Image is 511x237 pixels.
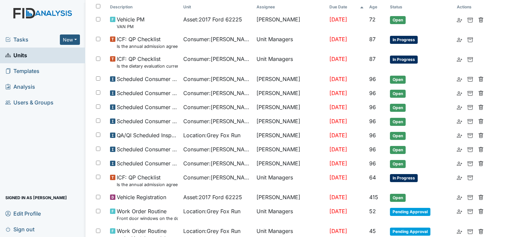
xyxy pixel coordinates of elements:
a: Delete [478,103,484,111]
span: Edit Profile [5,208,41,219]
td: [PERSON_NAME] [254,157,327,171]
span: Open [390,104,406,112]
span: Work Order Routine Front door windows on the door [117,207,178,222]
span: Scheduled Consumer Chart Review [117,103,178,111]
span: [DATE] [329,104,347,110]
span: Analysis [5,82,35,92]
span: 96 [369,146,376,153]
td: [PERSON_NAME] [254,100,327,114]
span: Open [390,160,406,168]
a: Delete [478,193,484,201]
span: Consumer : [PERSON_NAME] [183,89,251,97]
span: 64 [369,174,376,181]
small: Is the annual admission agreement current? (document the date in the comment section) [117,43,178,50]
span: Location : Grey Fox Run [183,207,240,215]
span: [DATE] [329,90,347,96]
th: Actions [454,1,488,13]
span: Pending Approval [390,208,430,216]
span: Open [390,118,406,126]
a: Archive [468,207,473,215]
span: [DATE] [329,56,347,62]
span: 96 [369,90,376,96]
th: Toggle SortBy [181,1,254,13]
span: Consumer : [PERSON_NAME] [183,55,251,63]
span: Vehicle PM VAN PM [117,15,144,30]
td: Unit Managers [254,52,327,72]
a: Delete [478,15,484,23]
span: [DATE] [329,76,347,82]
span: [DATE] [329,228,347,234]
span: [DATE] [329,208,347,215]
td: [PERSON_NAME] [254,86,327,100]
span: Scheduled Consumer Chart Review [117,145,178,153]
span: QA/QI Scheduled Inspection [117,131,178,139]
span: 87 [369,36,376,43]
span: ICF: QP Checklist Is the annual admission agreement current? (document the date in the comment se... [117,173,178,188]
span: Open [390,132,406,140]
a: Archive [468,173,473,181]
a: Archive [468,89,473,97]
td: [PERSON_NAME] [254,72,327,86]
td: [PERSON_NAME] [254,129,327,143]
a: Delete [478,131,484,139]
span: 96 [369,132,376,139]
span: 96 [369,104,376,110]
span: Open [390,76,406,84]
span: Asset : 2017 Ford 62225 [183,15,242,23]
a: Archive [468,159,473,167]
span: 52 [369,208,376,215]
a: Delete [478,159,484,167]
span: In Progress [390,36,418,44]
td: [PERSON_NAME] [254,114,327,129]
a: Archive [468,227,473,235]
span: 96 [369,118,376,125]
span: Consumer : [PERSON_NAME] [183,103,251,111]
span: 45 [369,228,376,234]
span: Consumer : [PERSON_NAME] [183,35,251,43]
span: Scheduled Consumer Chart Review [117,75,178,83]
span: ICF: QP Checklist Is the annual admission agreement current? (document the date in the comment se... [117,35,178,50]
td: [PERSON_NAME] [254,190,327,205]
small: Is the dietary evaluation current? (document the date in the comment section) [117,63,178,69]
span: 96 [369,76,376,82]
span: 72 [369,16,376,23]
span: Units [5,50,27,61]
a: Delete [478,117,484,125]
a: Delete [478,227,484,235]
span: [DATE] [329,174,347,181]
span: Consumer : [PERSON_NAME] [183,75,251,83]
span: 415 [369,194,378,201]
span: [DATE] [329,16,347,23]
span: Location : Grey Fox Run [183,227,240,235]
span: [DATE] [329,194,347,201]
span: Open [390,146,406,154]
a: Archive [468,131,473,139]
span: ICF: QP Checklist Is the dietary evaluation current? (document the date in the comment section) [117,55,178,69]
span: [DATE] [329,146,347,153]
span: Open [390,194,406,202]
span: [DATE] [329,132,347,139]
a: Delete [478,145,484,153]
td: Unit Managers [254,205,327,224]
a: Archive [468,193,473,201]
th: Toggle SortBy [367,1,388,13]
span: Location : Grey Fox Run [183,131,240,139]
span: Consumer : [PERSON_NAME] [183,145,251,153]
span: Signed in as [PERSON_NAME] [5,192,67,203]
span: Pending Approval [390,228,430,236]
a: Delete [478,207,484,215]
th: Toggle SortBy [387,1,454,13]
a: Archive [468,35,473,43]
span: Scheduled Consumer Chart Review [117,159,178,167]
span: [DATE] [329,160,347,167]
input: Toggle All Rows Selected [96,4,100,8]
th: Assignee [254,1,327,13]
a: Archive [468,117,473,125]
span: Tasks [5,35,60,44]
a: Archive [468,145,473,153]
small: VAN PM [117,23,144,30]
th: Toggle SortBy [107,1,181,13]
a: Archive [468,75,473,83]
span: Asset : 2017 Ford 62225 [183,193,242,201]
span: Open [390,16,406,24]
